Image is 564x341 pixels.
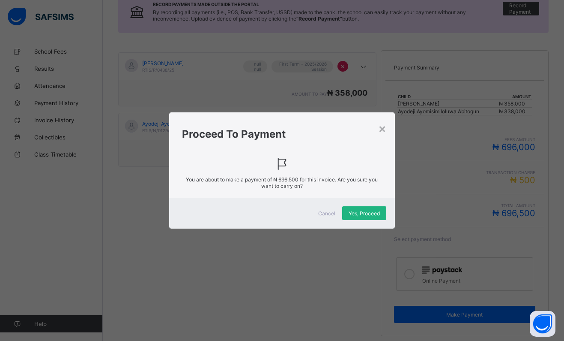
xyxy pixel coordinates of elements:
h1: Proceed To Payment [182,128,382,140]
span: Yes, Proceed [349,210,380,217]
div: × [378,121,386,136]
span: ₦ 696,500 [273,176,298,183]
span: You are about to make a payment of for this invoice. Are you sure you want to carry on? [182,176,382,189]
span: Cancel [318,210,335,217]
button: Open asap [530,311,555,337]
